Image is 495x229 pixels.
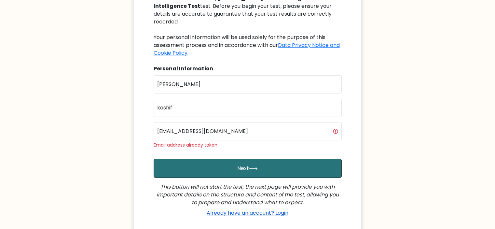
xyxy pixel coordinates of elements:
input: Last name [154,99,342,117]
a: Already have an account? Login [204,209,291,217]
button: Next [154,159,342,178]
a: Data Privacy Notice and Cookie Policy. [154,41,340,57]
i: This button will not start the test; the next page will provide you with important details on the... [157,183,339,206]
input: First name [154,75,342,93]
input: Email [154,122,342,140]
div: Email address already taken [154,142,342,149]
div: Personal Information [154,65,342,73]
